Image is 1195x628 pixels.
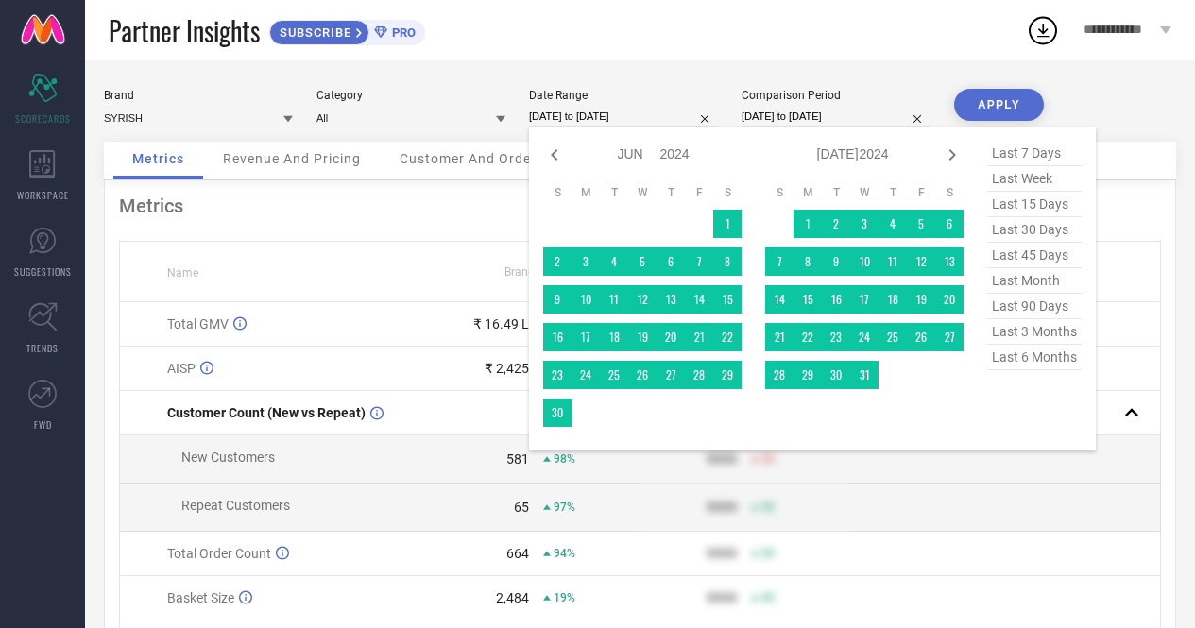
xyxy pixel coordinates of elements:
td: Wed Jul 24 2024 [850,323,879,351]
td: Sun Jun 23 2024 [543,361,572,389]
div: Next month [941,144,964,166]
td: Tue Jun 18 2024 [600,323,628,351]
th: Tuesday [822,185,850,200]
td: Sat Jun 22 2024 [713,323,742,351]
td: Sat Jun 01 2024 [713,210,742,238]
span: last month [987,268,1082,294]
td: Sat Jul 20 2024 [935,285,964,314]
td: Sun Jun 02 2024 [543,247,572,276]
td: Wed Jun 12 2024 [628,285,657,314]
th: Thursday [879,185,907,200]
span: last 15 days [987,192,1082,217]
td: Thu Jun 27 2024 [657,361,685,389]
td: Fri Jul 05 2024 [907,210,935,238]
div: Date Range [529,89,718,102]
span: 50 [761,452,775,466]
div: 9999 [707,590,737,605]
td: Tue Jul 09 2024 [822,247,850,276]
td: Wed Jul 31 2024 [850,361,879,389]
td: Wed Jun 05 2024 [628,247,657,276]
span: SCORECARDS [15,111,71,126]
span: 19% [554,591,575,604]
span: 50 [761,501,775,514]
td: Sun Jul 21 2024 [765,323,794,351]
td: Mon Jun 24 2024 [572,361,600,389]
span: WORKSPACE [17,188,69,202]
div: 65 [514,500,529,515]
span: AISP [167,361,196,376]
th: Sunday [543,185,572,200]
td: Mon Jun 10 2024 [572,285,600,314]
td: Sat Jun 08 2024 [713,247,742,276]
span: last week [987,166,1082,192]
td: Thu Jul 04 2024 [879,210,907,238]
input: Select comparison period [742,107,930,127]
td: Mon Jul 08 2024 [794,247,822,276]
th: Monday [794,185,822,200]
span: SUGGESTIONS [14,264,72,279]
th: Thursday [657,185,685,200]
td: Wed Jul 03 2024 [850,210,879,238]
div: Category [316,89,505,102]
span: 97% [554,501,575,514]
td: Tue Jul 30 2024 [822,361,850,389]
td: Fri Jul 12 2024 [907,247,935,276]
td: Sun Jun 09 2024 [543,285,572,314]
div: 9999 [707,500,737,515]
td: Sun Jul 07 2024 [765,247,794,276]
td: Fri Jul 19 2024 [907,285,935,314]
span: last 7 days [987,141,1082,166]
span: last 3 months [987,319,1082,345]
th: Saturday [713,185,742,200]
td: Sun Jul 14 2024 [765,285,794,314]
div: Brand [104,89,293,102]
td: Mon Jul 01 2024 [794,210,822,238]
td: Thu Jul 25 2024 [879,323,907,351]
th: Wednesday [628,185,657,200]
td: Tue Jul 23 2024 [822,323,850,351]
td: Thu Jun 13 2024 [657,285,685,314]
input: Select date range [529,107,718,127]
td: Mon Jul 29 2024 [794,361,822,389]
th: Wednesday [850,185,879,200]
div: Metrics [119,195,1161,217]
td: Tue Jun 25 2024 [600,361,628,389]
span: last 45 days [987,243,1082,268]
span: Metrics [132,151,184,166]
th: Saturday [935,185,964,200]
td: Wed Jul 17 2024 [850,285,879,314]
td: Fri Jun 07 2024 [685,247,713,276]
span: Revenue And Pricing [223,151,361,166]
span: 98% [554,452,575,466]
td: Mon Jul 15 2024 [794,285,822,314]
span: Partner Insights [109,11,260,50]
span: last 30 days [987,217,1082,243]
td: Sun Jun 16 2024 [543,323,572,351]
td: Thu Jun 20 2024 [657,323,685,351]
td: Tue Jun 04 2024 [600,247,628,276]
td: Fri Jun 21 2024 [685,323,713,351]
a: SUBSCRIBEPRO [269,15,425,45]
div: 9999 [707,451,737,467]
td: Sat Jun 29 2024 [713,361,742,389]
th: Monday [572,185,600,200]
td: Wed Jul 10 2024 [850,247,879,276]
td: Sun Jul 28 2024 [765,361,794,389]
td: Tue Jul 16 2024 [822,285,850,314]
span: Brand Value [504,265,567,279]
th: Tuesday [600,185,628,200]
span: PRO [387,25,416,40]
td: Mon Jun 17 2024 [572,323,600,351]
td: Thu Jul 18 2024 [879,285,907,314]
span: Basket Size [167,590,234,605]
th: Friday [907,185,935,200]
td: Sat Jul 13 2024 [935,247,964,276]
span: TRENDS [26,341,59,355]
div: Comparison Period [742,89,930,102]
td: Wed Jun 26 2024 [628,361,657,389]
div: 2,484 [496,590,529,605]
span: New Customers [181,450,275,465]
td: Mon Jul 22 2024 [794,323,822,351]
span: SUBSCRIBE [270,25,356,40]
span: 94% [554,547,575,560]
